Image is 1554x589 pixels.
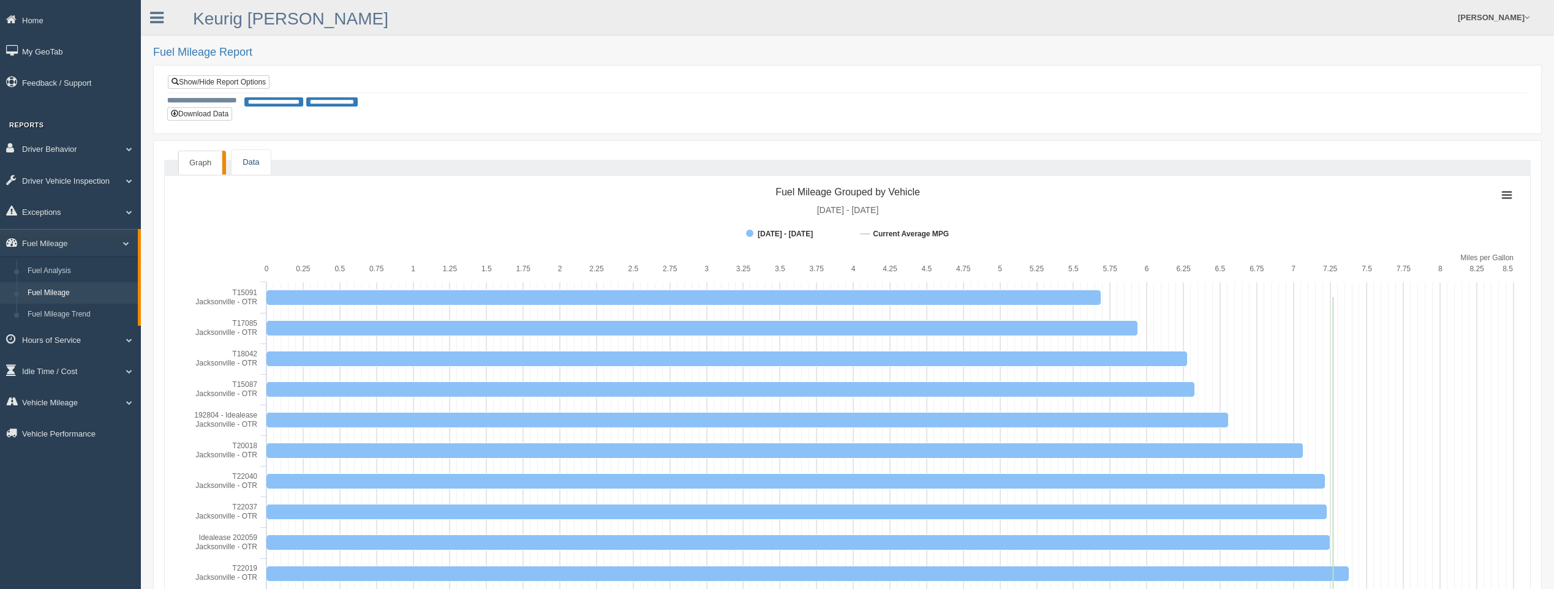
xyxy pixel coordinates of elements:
text: 4.25 [883,264,897,273]
tspan: [DATE] - [DATE] [758,230,813,238]
text: 7.5 [1362,264,1372,273]
text: 6 [1145,264,1149,273]
tspan: Jacksonville - OTR [195,298,257,306]
text: 0.75 [369,264,384,273]
a: Fuel Mileage [22,282,138,304]
a: Keurig [PERSON_NAME] [193,9,388,28]
text: 0.25 [296,264,311,273]
tspan: T15091 [232,288,257,297]
text: 2.5 [628,264,638,273]
text: 8 [1438,264,1443,273]
text: 2.25 [589,264,604,273]
tspan: 192804 - Idealease [194,411,257,419]
tspan: T17085 [232,319,257,328]
tspan: Jacksonville - OTR [195,328,257,337]
button: Download Data [167,107,232,121]
tspan: T22040 [232,472,257,481]
text: 4 [851,264,856,273]
text: 7.75 [1397,264,1411,273]
tspan: T22037 [232,503,257,511]
tspan: Jacksonville - OTR [195,573,257,582]
text: 7.25 [1323,264,1338,273]
text: 2 [558,264,562,273]
text: 4.75 [956,264,971,273]
text: 7 [1291,264,1296,273]
tspan: Jacksonville - OTR [195,359,257,367]
tspan: Current Average MPG [873,230,949,238]
tspan: [DATE] - [DATE] [817,205,879,215]
tspan: T15087 [232,380,257,389]
text: 3.75 [810,264,824,273]
tspan: Idealease 202059 [199,533,258,542]
text: 5.25 [1030,264,1044,273]
tspan: Jacksonville - OTR [195,420,257,429]
text: 3.25 [736,264,751,273]
text: 3 [704,264,709,273]
h2: Fuel Mileage Report [153,47,1542,59]
tspan: T18042 [232,350,257,358]
tspan: Fuel Mileage Grouped by Vehicle [775,187,920,197]
text: 2.75 [663,264,677,273]
tspan: Jacksonville - OTR [195,389,257,398]
text: 5.75 [1103,264,1118,273]
tspan: Jacksonville - OTR [195,542,257,551]
text: 6.5 [1215,264,1226,273]
a: Data [232,150,270,175]
text: 4.5 [922,264,932,273]
tspan: Jacksonville - OTR [195,451,257,459]
text: 1.25 [443,264,458,273]
text: 8.25 [1469,264,1484,273]
text: 5.5 [1068,264,1079,273]
a: Graph [178,151,222,175]
text: 5 [998,264,1002,273]
text: 1 [411,264,415,273]
tspan: Jacksonville - OTR [195,512,257,520]
tspan: Miles per Gallon [1460,253,1514,262]
tspan: T22019 [232,564,257,572]
text: 0.5 [334,264,345,273]
tspan: Jacksonville - OTR [195,481,257,490]
text: 8.5 [1503,264,1513,273]
text: 1.75 [516,264,530,273]
text: 0 [265,264,269,273]
text: 6.75 [1250,264,1264,273]
text: 1.5 [481,264,492,273]
text: 3.5 [775,264,785,273]
a: Fuel Analysis [22,260,138,282]
a: Show/Hide Report Options [168,75,270,89]
tspan: T20018 [232,441,257,450]
text: 6.25 [1176,264,1191,273]
a: Fuel Mileage Trend [22,304,138,326]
